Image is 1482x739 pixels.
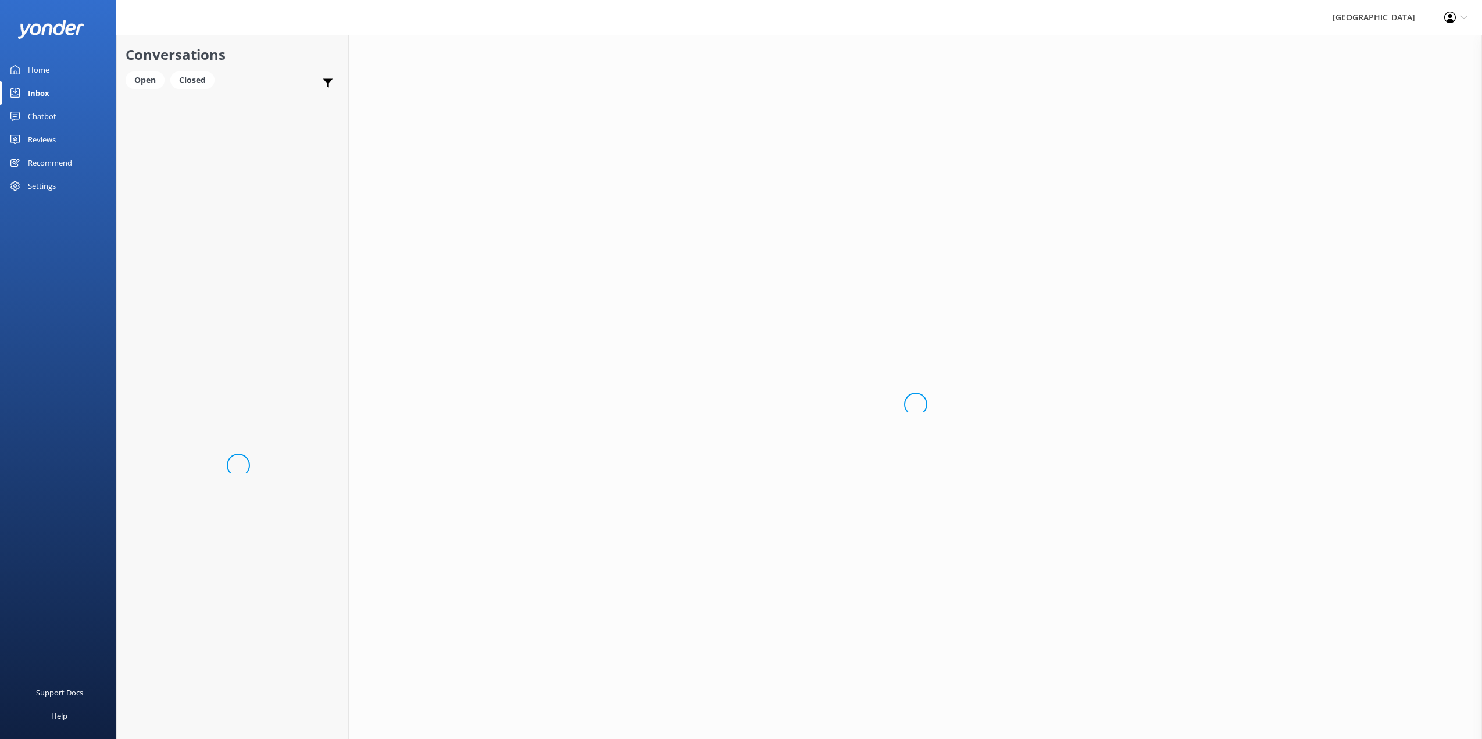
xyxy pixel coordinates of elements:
div: Open [126,71,165,89]
a: Closed [170,73,220,86]
div: Home [28,58,49,81]
div: Closed [170,71,215,89]
div: Inbox [28,81,49,105]
a: Open [126,73,170,86]
h2: Conversations [126,44,340,66]
div: Chatbot [28,105,56,128]
div: Support Docs [36,681,83,704]
div: Help [51,704,67,727]
div: Reviews [28,128,56,151]
div: Settings [28,174,56,198]
div: Recommend [28,151,72,174]
img: yonder-white-logo.png [17,20,84,39]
